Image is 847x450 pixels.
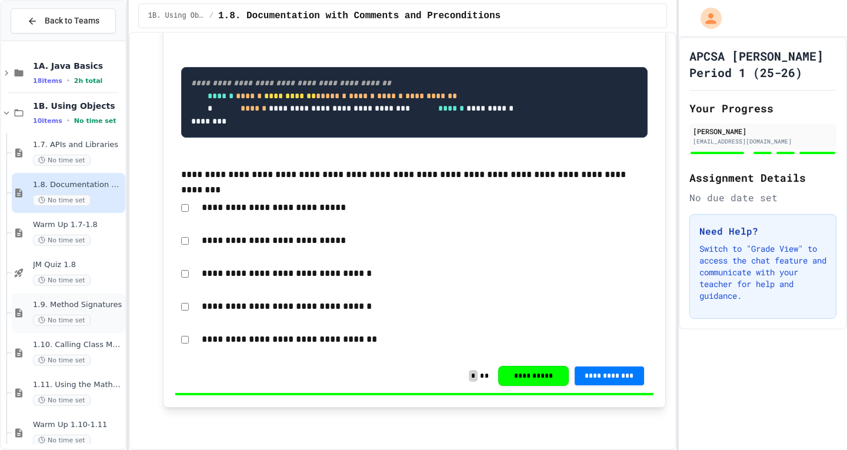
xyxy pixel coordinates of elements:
span: 1B. Using Objects [33,101,123,111]
span: 1.9. Method Signatures [33,300,123,310]
span: No time set [33,395,91,406]
span: / [209,11,214,21]
h2: Assignment Details [689,169,836,186]
div: My Account [688,5,725,32]
span: 10 items [33,117,62,125]
h3: Need Help? [699,224,826,238]
span: No time set [33,195,91,206]
button: Back to Teams [11,8,116,34]
span: Warm Up 1.10-1.11 [33,420,123,430]
span: 1.8. Documentation with Comments and Preconditions [218,9,501,23]
span: No time set [33,235,91,246]
span: No time set [33,315,91,326]
span: No time set [33,435,91,446]
span: No time set [33,355,91,366]
span: No time set [74,117,116,125]
span: Back to Teams [45,15,99,27]
span: 2h total [74,77,103,85]
div: [EMAIL_ADDRESS][DOMAIN_NAME] [693,137,833,146]
span: • [67,76,69,85]
p: Switch to "Grade View" to access the chat feature and communicate with your teacher for help and ... [699,243,826,302]
span: • [67,116,69,125]
span: 1B. Using Objects [148,11,205,21]
span: Warm Up 1.7-1.8 [33,220,123,230]
span: JM Quiz 1.8 [33,260,123,270]
span: 1.8. Documentation with Comments and Preconditions [33,180,123,190]
span: No time set [33,155,91,166]
span: 1A. Java Basics [33,61,123,71]
span: 1.11. Using the Math Class [33,380,123,390]
div: No due date set [689,191,836,205]
div: [PERSON_NAME] [693,126,833,136]
h2: Your Progress [689,100,836,116]
span: No time set [33,275,91,286]
h1: APCSA [PERSON_NAME] Period 1 (25-26) [689,48,836,81]
span: 18 items [33,77,62,85]
span: 1.10. Calling Class Methods [33,340,123,350]
span: 1.7. APIs and Libraries [33,140,123,150]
